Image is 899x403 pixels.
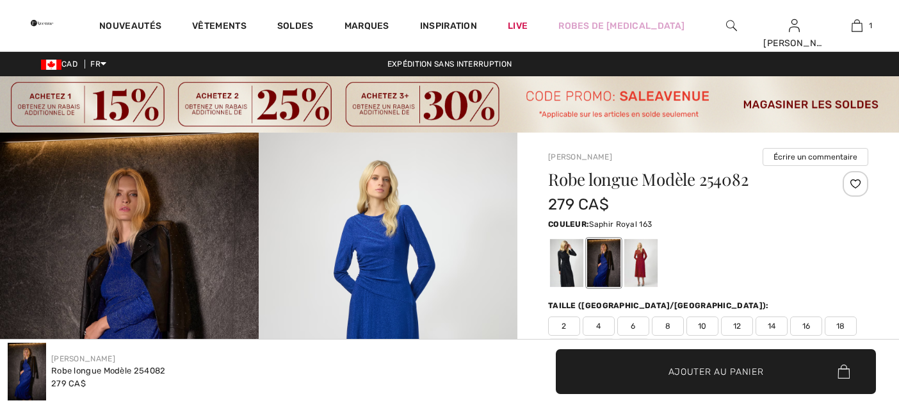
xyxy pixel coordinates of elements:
a: Nouveautés [99,21,161,34]
a: 1 [827,18,888,33]
a: Marques [344,21,389,34]
a: Vêtements [192,21,247,34]
div: Robe longue Modèle 254082 [51,365,166,377]
div: Saphir Royal 163 [587,239,620,287]
div: [PERSON_NAME] [763,37,825,50]
span: 22 [583,338,615,358]
img: 1ère Avenue [31,10,53,36]
a: [PERSON_NAME] [548,152,612,161]
img: Mon panier [852,18,863,33]
a: Se connecter [789,19,800,31]
span: 20 [548,338,580,358]
div: Deep cherry [624,239,658,287]
a: Live [508,19,528,33]
h1: Robe longue Modèle 254082 [548,171,815,188]
span: 12 [721,317,753,336]
span: 14 [756,317,788,336]
div: Taille ([GEOGRAPHIC_DATA]/[GEOGRAPHIC_DATA]): [548,300,772,311]
button: Écrire un commentaire [763,148,868,166]
img: recherche [726,18,737,33]
img: Robe Longue mod&egrave;le 254082 [8,343,46,400]
span: Inspiration [420,21,477,34]
a: Soldes [277,21,314,34]
span: 2 [548,317,580,336]
span: 6 [617,317,649,336]
span: CAD [41,60,83,69]
span: 8 [652,317,684,336]
button: Ajouter au panier [556,349,876,394]
span: FR [90,60,106,69]
img: Canadian Dollar [41,60,61,70]
span: 1 [869,20,872,31]
span: 16 [790,317,822,336]
a: Robes de [MEDICAL_DATA] [558,19,684,33]
img: Bag.svg [838,365,850,379]
span: Couleur: [548,220,589,229]
a: [PERSON_NAME] [51,354,115,363]
span: 10 [686,317,718,336]
span: 24 [617,338,649,358]
span: 279 CA$ [51,379,86,388]
span: 4 [583,317,615,336]
span: Saphir Royal 163 [589,220,652,229]
div: Noir [550,239,583,287]
span: 279 CA$ [548,195,609,213]
span: Ajouter au panier [668,365,764,378]
img: Mes infos [789,18,800,33]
